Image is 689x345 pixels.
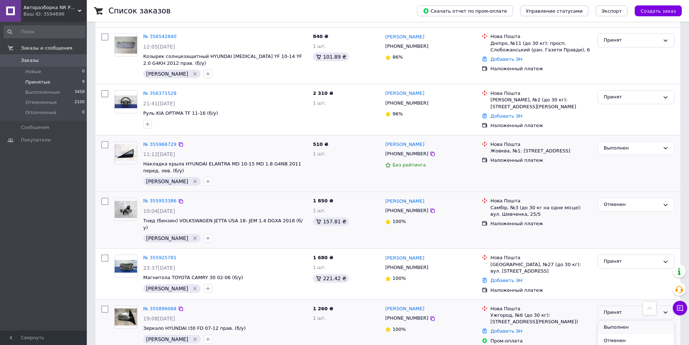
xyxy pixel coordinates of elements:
div: Нова Пошта [490,254,592,261]
a: [PERSON_NAME] [385,255,424,262]
span: 1 260 ₴ [313,306,333,311]
div: Отменен [604,201,660,209]
a: [PERSON_NAME] [385,198,424,205]
span: 1 шт. [313,43,326,49]
span: 2 310 ₴ [313,91,333,96]
span: 1 680 ₴ [313,255,333,260]
span: Скачать отчет по пром-оплате [423,8,507,14]
span: 100% [392,327,406,332]
span: Принятые [25,79,50,85]
button: Создать заказ [635,5,682,16]
h1: Список заказов [109,7,171,15]
span: 86% [392,54,403,60]
a: Тнвд (бензин) VOLKSWAGEN JETTA USA 18- JEM 1.4 DGXA 2018 (б/у) [143,218,303,230]
span: Отмененные [25,99,57,106]
a: Фото товару [114,90,137,113]
span: Зеркало HYUNDAI I30 FD 07-12 прав. (б/у) [143,325,246,331]
li: Выполнен [598,321,674,334]
div: Ужгород, №6 (до 30 кг): [STREET_ADDRESS][PERSON_NAME]) [490,312,592,325]
span: 3458 [75,89,85,96]
span: 1 шт. [313,315,326,321]
div: 157.81 ₴ [313,217,349,226]
div: Жовква, №1: [STREET_ADDRESS] [490,148,592,154]
a: Руль KIA OPTIMA TF 11-16 (б/у) [143,110,218,116]
span: 12:05[DATE] [143,44,175,50]
span: [PERSON_NAME] [146,235,188,241]
a: Фото товару [114,198,137,221]
span: Экспорт [601,8,622,14]
div: Принят [604,93,660,101]
span: Заказы [21,57,39,64]
div: Нова Пошта [490,33,592,40]
span: [PERSON_NAME] [146,71,188,77]
a: Фото товару [114,306,137,329]
span: 100% [392,219,406,224]
div: Нова Пошта [490,198,592,204]
span: 1 шт. [313,151,326,156]
button: Скачать отчет по пром-оплате [417,5,513,16]
a: Фото товару [114,33,137,56]
a: Добавить ЭН [490,113,522,119]
div: [PHONE_NUMBER] [384,149,430,159]
a: [PERSON_NAME] [385,141,424,148]
a: № 355925781 [143,255,176,260]
svg: Удалить метку [192,286,198,291]
span: 0 [82,109,85,116]
div: [GEOGRAPHIC_DATA], №27 (до 30 кг): вул. [STREET_ADDRESS] [490,261,592,274]
a: [PERSON_NAME] [385,306,424,312]
a: Накладка крыла HYUNDAI ELANTRA MD 10-15 MD 1.8 G4NB 2011 перед. лев. (б/у) [143,161,301,173]
span: Заказы и сообщения [21,45,72,51]
div: Пром-оплата [490,338,592,344]
input: Поиск [4,25,85,38]
span: Без рейтинга [392,162,426,168]
div: [PHONE_NUMBER] [384,314,430,323]
img: Фото товару [115,37,137,54]
a: № 356371528 [143,91,176,96]
span: Создать заказ [641,8,676,14]
div: Нова Пошта [490,90,592,97]
div: Наложенный платеж [490,157,592,164]
a: № 356542840 [143,34,176,39]
img: Фото товару [115,96,137,108]
div: 101.89 ₴ [313,52,349,61]
button: Управление статусами [520,5,588,16]
span: Управление статусами [526,8,583,14]
span: [PERSON_NAME] [146,178,188,184]
span: Сообщения [21,124,49,131]
a: Козырек солнцезащитный HYUNDAI [MEDICAL_DATA] YF 10-14 YF 2.0 G4KH 2012 прав. (б/у) [143,54,302,66]
a: Фото товару [114,254,137,278]
span: 19:08[DATE] [143,316,175,321]
div: [PHONE_NUMBER] [384,98,430,108]
span: 510 ₴ [313,142,328,147]
span: Оплаченные [25,109,56,116]
div: [PERSON_NAME], №2 (до 30 кг): [STREET_ADDRESS][PERSON_NAME] [490,97,592,110]
a: Добавить ЭН [490,328,522,334]
div: [PHONE_NUMBER] [384,206,430,215]
div: Ваш ID: 3594696 [24,11,87,17]
span: [PERSON_NAME] [146,286,188,291]
span: 840 ₴ [313,34,328,39]
a: № 355896068 [143,306,176,311]
button: Чат с покупателем [673,301,687,315]
span: 0 [82,68,85,75]
a: Добавить ЭН [490,56,522,62]
span: 100% [392,275,406,281]
a: № 355966729 [143,142,176,147]
span: [PERSON_NAME] [146,336,188,342]
a: Магнитола TOYOTA CAMRY 30 02-06 (б/у) [143,275,243,280]
img: Фото товару [115,308,137,325]
div: Принят [604,37,660,44]
div: Выполнен [604,144,660,152]
span: 11:12[DATE] [143,151,175,157]
span: Покупатели [21,137,51,143]
svg: Удалить метку [192,235,198,241]
div: Наложенный платеж [490,66,592,72]
div: [PHONE_NUMBER] [384,263,430,272]
div: Наложенный платеж [490,122,592,129]
span: Новые [25,68,41,75]
a: Фото товару [114,141,137,164]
